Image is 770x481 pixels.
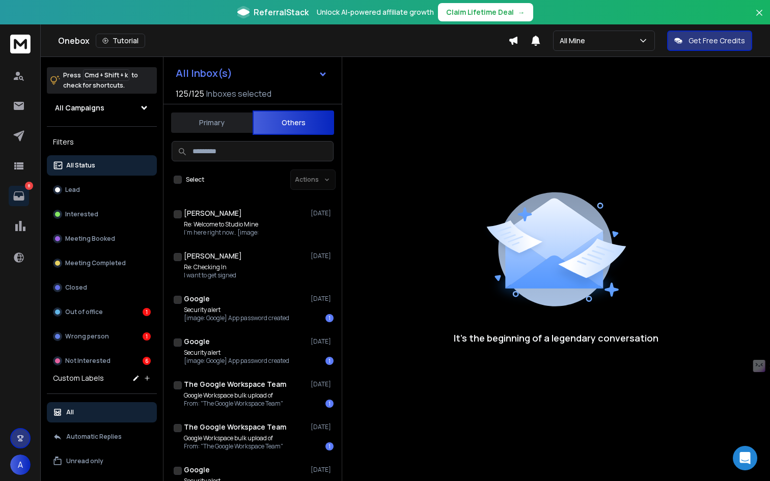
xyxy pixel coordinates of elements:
p: All Mine [560,36,589,46]
h3: Inboxes selected [206,88,271,100]
p: [DATE] [311,380,334,388]
button: Meeting Booked [47,229,157,249]
p: It’s the beginning of a legendary conversation [454,331,658,345]
p: Meeting Completed [65,259,126,267]
p: [DATE] [311,466,334,474]
p: [DATE] [311,337,334,346]
p: [image: Google] App password created [184,357,289,365]
button: Closed [47,277,157,298]
p: Security alert [184,306,289,314]
p: Not Interested [65,357,111,365]
button: Wrong person1 [47,326,157,347]
div: 1 [325,314,334,322]
p: Out of office [65,308,103,316]
p: Automatic Replies [66,433,122,441]
p: Lead [65,186,80,194]
div: 1 [325,357,334,365]
p: Re: Checking In [184,263,236,271]
p: Google Workspace bulk upload of [184,391,283,400]
button: Out of office1 [47,302,157,322]
span: → [518,7,525,17]
button: Not Interested6 [47,351,157,371]
button: All Campaigns [47,98,157,118]
a: 8 [9,186,29,206]
div: 1 [143,308,151,316]
p: All [66,408,74,416]
p: Re: Welcome to Studio Mine [184,220,259,229]
p: I'm here right now.. [image: [184,229,259,237]
p: [DATE] [311,252,334,260]
span: 125 / 125 [176,88,204,100]
div: Onebox [58,34,508,48]
button: A [10,455,31,475]
button: Tutorial [96,34,145,48]
p: All Status [66,161,95,169]
h1: The Google Workspace Team [184,379,286,389]
p: [DATE] [311,209,334,217]
p: Interested [65,210,98,218]
h1: [PERSON_NAME] [184,208,242,218]
p: Security alert [184,349,289,357]
button: Interested [47,204,157,224]
h1: Google [184,294,210,304]
h1: All Campaigns [55,103,104,113]
div: 1 [325,442,334,450]
p: [image: Google] App password created [184,314,289,322]
div: 6 [143,357,151,365]
h1: [PERSON_NAME] [184,251,242,261]
p: Press to check for shortcuts. [63,70,138,91]
button: All Inbox(s) [168,63,336,83]
h1: The Google Workspace Team [184,422,286,432]
button: Primary [171,111,253,134]
p: [DATE] [311,423,334,431]
p: Unlock AI-powered affiliate growth [317,7,434,17]
button: All [47,402,157,422]
button: Claim Lifetime Deal→ [438,3,533,21]
p: From: "The Google Workspace Team" [184,400,283,408]
div: 1 [325,400,334,408]
p: From: "The Google Workspace Team" [184,442,283,450]
h3: Custom Labels [53,373,104,383]
button: All Status [47,155,157,176]
p: Closed [65,284,87,292]
p: 8 [25,182,33,190]
p: Unread only [66,457,103,465]
p: Wrong person [65,332,109,341]
p: Get Free Credits [689,36,745,46]
p: [DATE] [311,295,334,303]
h3: Filters [47,135,157,149]
div: 1 [143,332,151,341]
p: Meeting Booked [65,235,115,243]
button: Get Free Credits [667,31,752,51]
button: Others [253,110,334,135]
p: I want to get signed [184,271,236,279]
span: ReferralStack [254,6,309,18]
button: Lead [47,180,157,200]
div: Open Intercom Messenger [733,446,757,470]
h1: Google [184,465,210,475]
p: Google Workspace bulk upload of [184,434,283,442]
h1: Google [184,336,210,347]
h1: All Inbox(s) [176,68,232,78]
button: Unread only [47,451,157,471]
label: Select [186,176,204,184]
button: Meeting Completed [47,253,157,273]
span: Cmd + Shift + k [83,69,129,81]
button: Close banner [753,6,766,31]
button: Automatic Replies [47,427,157,447]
